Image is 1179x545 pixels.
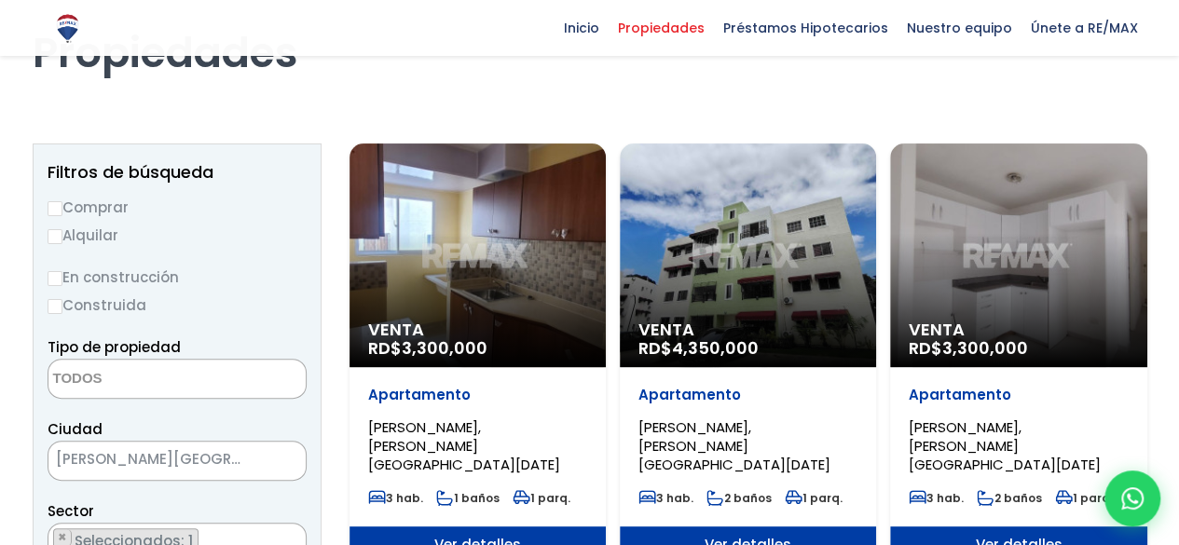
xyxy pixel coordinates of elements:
span: Venta [368,320,587,339]
span: RD$ [638,336,759,360]
span: Venta [909,320,1128,339]
span: [PERSON_NAME], [PERSON_NAME][GEOGRAPHIC_DATA][DATE] [368,417,560,474]
p: Apartamento [368,386,587,404]
label: Comprar [48,196,307,219]
input: Construida [48,299,62,314]
label: En construcción [48,266,307,289]
span: 1 parq. [1055,490,1113,506]
h2: Filtros de búsqueda [48,163,307,182]
p: Apartamento [909,386,1128,404]
span: 1 parq. [513,490,570,506]
span: 3 hab. [909,490,964,506]
span: Préstamos Hipotecarios [714,14,898,42]
span: Nuestro equipo [898,14,1021,42]
span: Propiedades [609,14,714,42]
input: Comprar [48,201,62,216]
span: 2 baños [977,490,1042,506]
span: [PERSON_NAME], [PERSON_NAME][GEOGRAPHIC_DATA][DATE] [638,417,830,474]
span: Venta [638,320,857,339]
span: × [278,453,287,470]
span: 3,300,000 [402,336,487,360]
span: SANTO DOMINGO NORTE [48,441,307,481]
span: 4,350,000 [672,336,759,360]
span: Tipo de propiedad [48,337,181,357]
input: Alquilar [48,229,62,244]
span: 3,300,000 [942,336,1028,360]
span: 3 hab. [638,490,693,506]
textarea: Search [48,360,229,400]
input: En construcción [48,271,62,286]
span: 2 baños [706,490,772,506]
span: Ciudad [48,419,103,439]
span: Sector [48,501,94,521]
span: Únete a RE/MAX [1021,14,1147,42]
label: Construida [48,293,307,317]
span: RD$ [368,336,487,360]
span: RD$ [909,336,1028,360]
label: Alquilar [48,224,307,247]
span: SANTO DOMINGO NORTE [48,446,259,472]
span: 3 hab. [368,490,423,506]
p: Apartamento [638,386,857,404]
img: Logo de REMAX [51,12,84,45]
span: Inicio [555,14,609,42]
span: [PERSON_NAME], [PERSON_NAME][GEOGRAPHIC_DATA][DATE] [909,417,1101,474]
span: 1 baños [436,490,500,506]
span: 1 parq. [785,490,843,506]
button: Remove all items [259,446,287,476]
